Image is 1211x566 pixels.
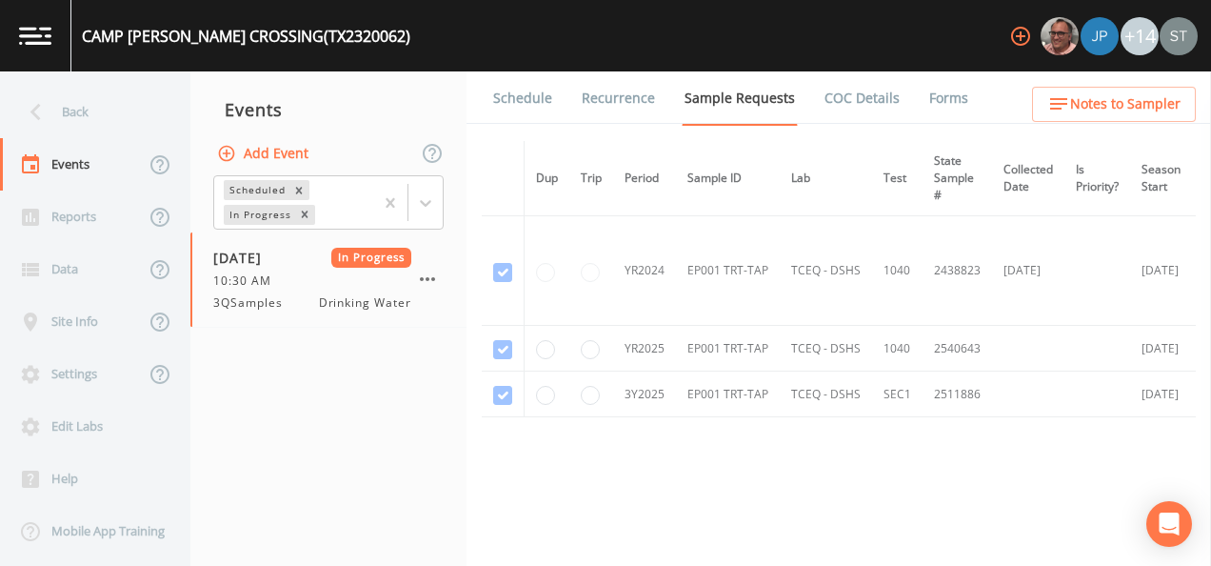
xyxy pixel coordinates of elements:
div: Joshua gere Paul [1080,17,1120,55]
td: EP001 TRT-TAP [676,372,780,417]
th: Season Start [1130,141,1192,216]
a: Forms [926,71,971,125]
th: Sample ID [676,141,780,216]
td: 2511886 [923,372,992,417]
a: Recurrence [579,71,658,125]
span: 3QSamples [213,294,294,312]
th: Is Priority? [1064,141,1130,216]
th: Dup [525,141,570,216]
td: [DATE] [1130,326,1192,372]
th: Period [613,141,676,216]
div: CAMP [PERSON_NAME] CROSSING (TX2320062) [82,25,410,48]
div: +14 [1121,17,1159,55]
div: Remove Scheduled [288,180,309,200]
td: EP001 TRT-TAP [676,326,780,372]
td: TCEQ - DSHS [780,326,872,372]
img: 41241ef155101aa6d92a04480b0d0000 [1081,17,1119,55]
div: In Progress [224,205,294,225]
a: COC Details [822,71,903,125]
div: Mike Franklin [1040,17,1080,55]
span: [DATE] [213,248,275,268]
td: [DATE] [1130,372,1192,417]
th: Lab [780,141,872,216]
img: e2d790fa78825a4bb76dcb6ab311d44c [1041,17,1079,55]
td: [DATE] [1130,216,1192,326]
button: Notes to Sampler [1032,87,1196,122]
a: Sample Requests [682,71,798,126]
div: Open Intercom Messenger [1146,501,1192,547]
div: Scheduled [224,180,288,200]
span: Drinking Water [319,294,411,312]
a: Schedule [490,71,555,125]
td: 1040 [872,216,923,326]
div: Events [190,86,467,133]
td: 3Y2025 [613,372,676,417]
span: Notes to Sampler [1070,92,1181,116]
td: SEC1 [872,372,923,417]
th: Test [872,141,923,216]
td: 2540643 [923,326,992,372]
td: TCEQ - DSHS [780,372,872,417]
img: c0670e89e469b6405363224a5fca805c [1160,17,1198,55]
td: [DATE] [992,216,1064,326]
td: EP001 TRT-TAP [676,216,780,326]
td: TCEQ - DSHS [780,216,872,326]
th: State Sample # [923,141,992,216]
button: Add Event [213,136,316,172]
td: 1040 [872,326,923,372]
img: logo [19,27,51,45]
th: Trip [569,141,613,216]
span: 10:30 AM [213,273,283,290]
span: In Progress [331,248,412,268]
td: 2438823 [923,216,992,326]
th: Collected Date [992,141,1064,216]
div: Remove In Progress [294,205,315,225]
td: YR2024 [613,216,676,326]
a: [DATE]In Progress10:30 AM3QSamplesDrinking Water [190,232,467,328]
td: YR2025 [613,326,676,372]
